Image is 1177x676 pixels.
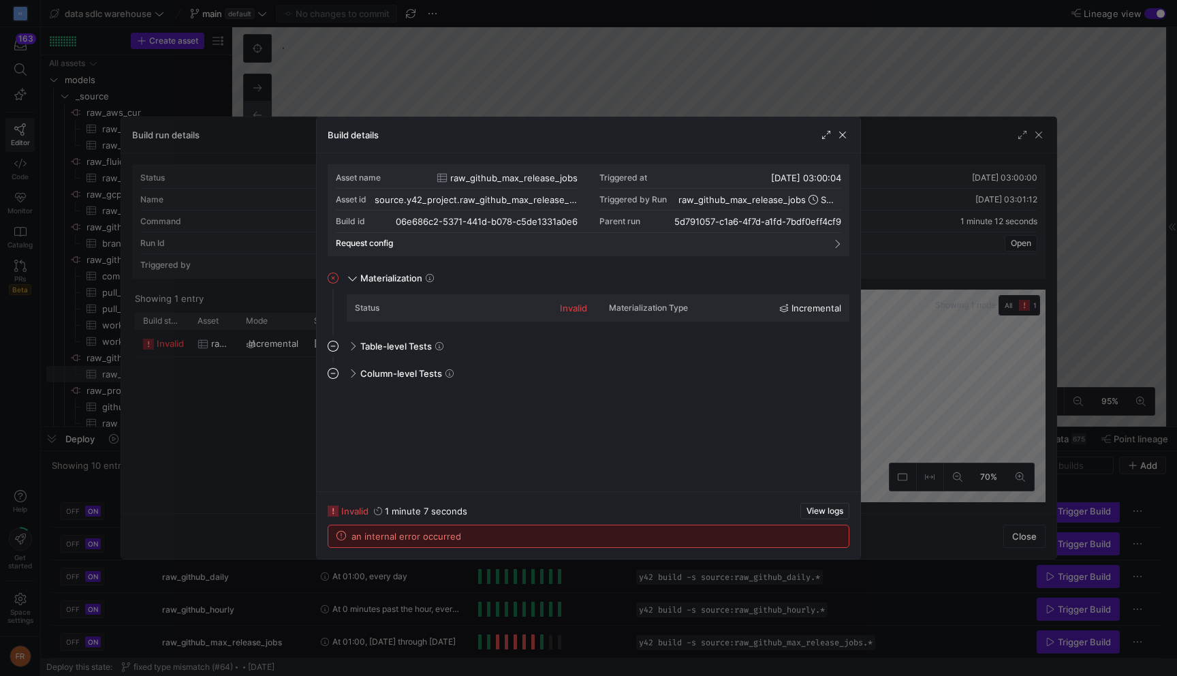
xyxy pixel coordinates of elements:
div: 5d791057-c1a6-4f7d-a1fd-7bdf0eff4cf9 [674,216,841,227]
mat-expansion-panel-header: Materialization [328,267,849,289]
span: Column-level Tests [360,368,442,379]
div: 06e686c2-5371-441d-b078-c5de1331a0e6 [396,216,578,227]
div: Build id [336,217,365,226]
span: raw_github_max_release_jobs [450,172,578,183]
span: raw_github_max_release_jobs [678,194,806,205]
span: invalid [341,506,368,517]
button: View logs [800,503,849,519]
div: source.y42_project.raw_github_max_release_jobs.raw_github_max_release_jobs [375,194,578,205]
span: an internal error occurred [351,531,461,542]
div: invalid [560,303,587,313]
div: Asset name [336,173,381,183]
div: Materialization [328,294,849,335]
span: View logs [806,506,843,516]
div: Status [355,303,379,313]
span: [DATE] 03:00:04 [771,172,841,183]
span: Scheduler [821,194,838,205]
span: Table-level Tests [360,341,432,352]
mat-expansion-panel-header: Column-level Tests [328,363,849,384]
mat-expansion-panel-header: Request config [336,233,841,253]
button: raw_github_max_release_jobsScheduler [675,192,841,207]
div: Triggered by Run [599,195,667,204]
mat-expansion-panel-header: Table-level Tests [328,335,849,357]
span: incremental [791,303,841,313]
span: Materialization [360,273,422,283]
h3: Build details [328,129,379,140]
div: Materialization Type [609,303,688,313]
div: Triggered at [599,173,647,183]
div: Asset id [336,195,366,204]
span: Parent run [599,217,640,226]
mat-panel-title: Request config [336,239,825,248]
y42-duration: 1 minute 7 seconds [385,506,467,517]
